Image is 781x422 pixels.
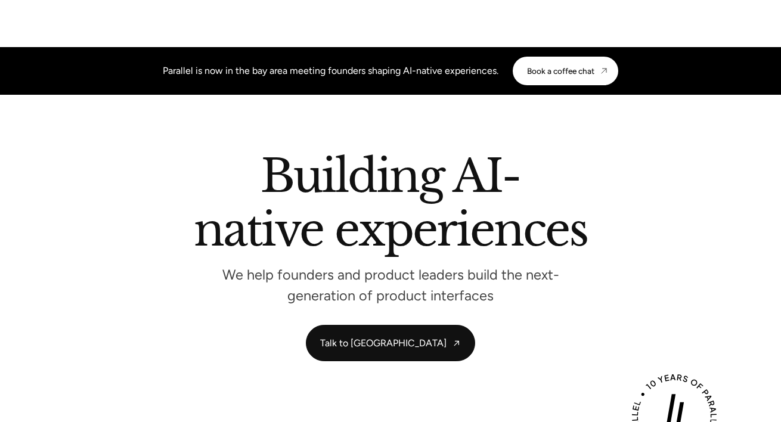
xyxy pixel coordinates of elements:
h2: Building AI-native experiences [69,154,712,257]
div: Parallel is now in the bay area meeting founders shaping AI-native experiences. [163,64,498,78]
div: Book a coffee chat [527,66,594,76]
img: CTA arrow image [599,66,609,76]
a: Book a coffee chat [513,57,618,85]
p: We help founders and product leaders build the next-generation of product interfaces [212,270,569,301]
